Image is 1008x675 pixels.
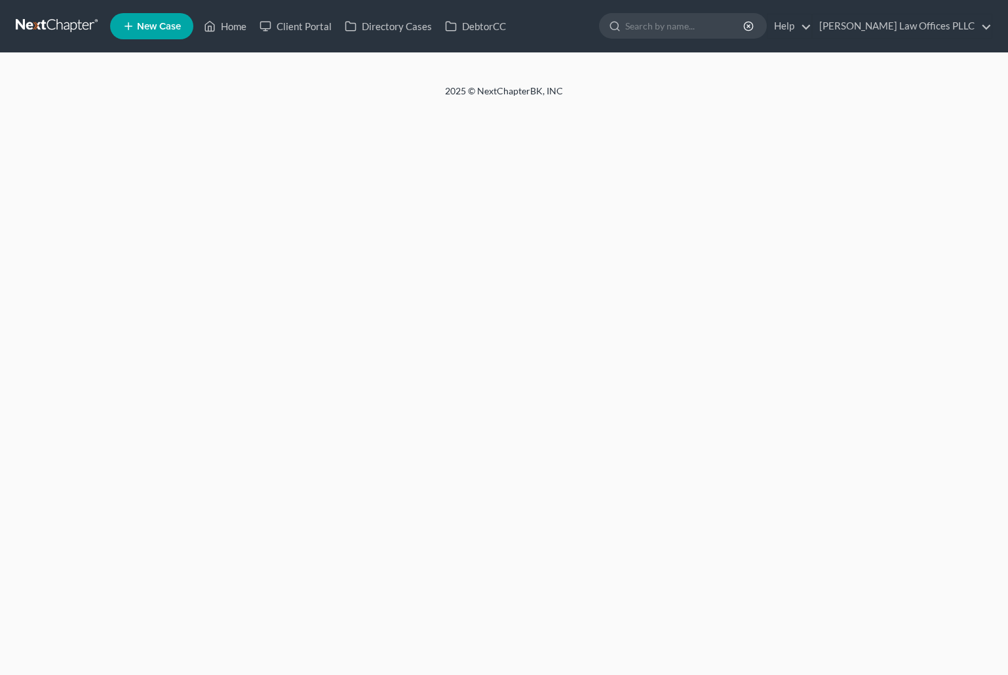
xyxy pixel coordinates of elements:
[767,14,811,38] a: Help
[137,22,181,31] span: New Case
[253,14,338,38] a: Client Portal
[625,14,745,38] input: Search by name...
[130,85,878,108] div: 2025 © NextChapterBK, INC
[197,14,253,38] a: Home
[813,14,992,38] a: [PERSON_NAME] Law Offices PLLC
[438,14,513,38] a: DebtorCC
[338,14,438,38] a: Directory Cases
